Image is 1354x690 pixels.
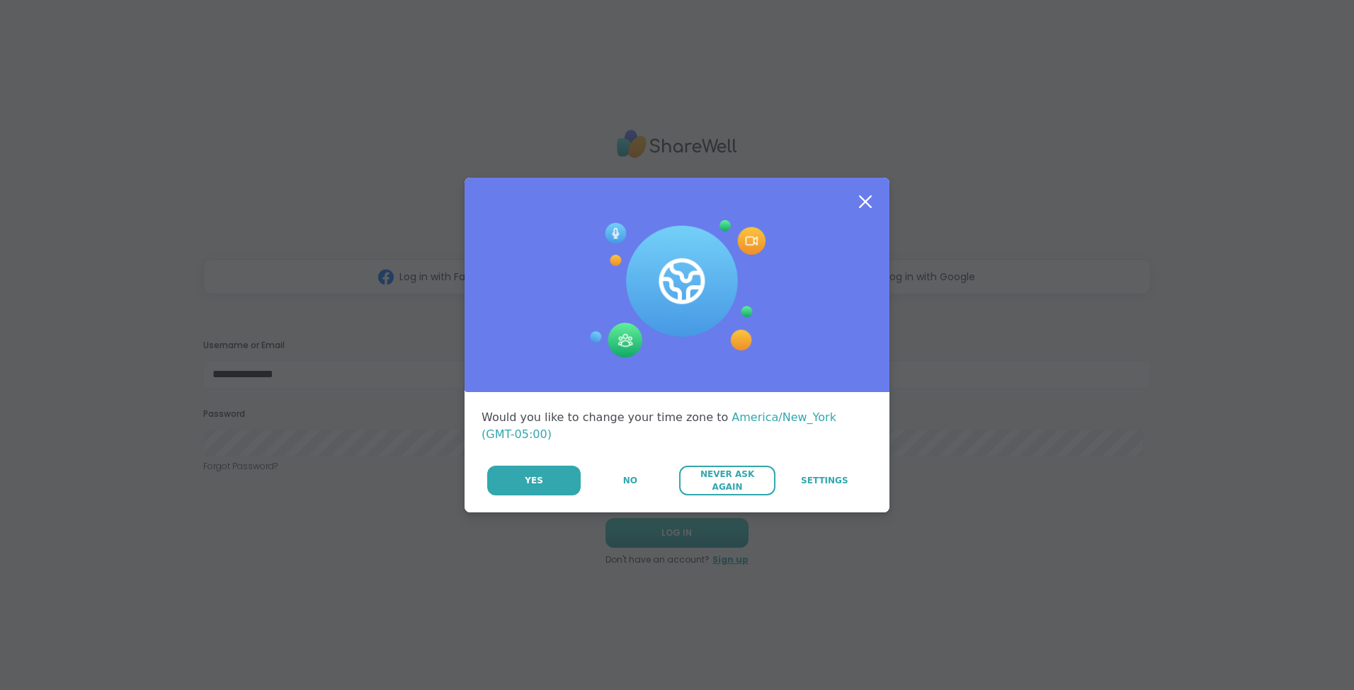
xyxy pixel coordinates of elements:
[482,409,872,443] div: Would you like to change your time zone to
[487,466,581,495] button: Yes
[525,474,543,487] span: Yes
[582,466,678,495] button: No
[482,410,836,441] span: America/New_York (GMT-05:00)
[623,474,637,487] span: No
[588,220,766,359] img: Session Experience
[686,468,768,493] span: Never Ask Again
[801,474,848,487] span: Settings
[679,466,775,495] button: Never Ask Again
[777,466,872,495] a: Settings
